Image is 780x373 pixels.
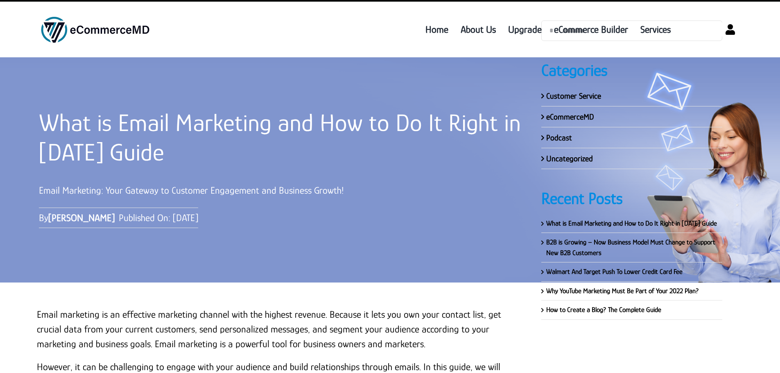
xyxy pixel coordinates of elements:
a: About Us [454,10,502,49]
a: Upgrade [502,10,548,49]
span: Home [425,22,448,37]
img: ecommercemd logo [39,16,151,43]
span: Upgrade [508,22,542,37]
span: Services [640,22,671,37]
a: eCommerce Builder [548,10,634,49]
a: ecommercemd logo [39,16,151,25]
a: Services [634,10,677,49]
p: Email Marketing: Your Gateway to Customer Engagement and Business Growth! [39,183,558,198]
p: Email marketing is an effective marketing channel with the highest revenue. Because it lets you o... [37,307,517,351]
span: eCommerce Builder [554,22,628,37]
a: Link to https://www.ecommercemd.com/login [719,19,741,41]
a: Why YouTube Marketing Must Be Part of Your 2022 Plan? [546,287,699,295]
a: How to Create a Blog? The Complete Guide [546,306,661,314]
a: Home [419,10,454,49]
span: About Us [461,22,496,37]
span: By [39,212,115,223]
span: Published On: [DATE] [119,212,198,223]
nav: Menu [185,10,677,49]
a: [PERSON_NAME] [48,212,115,223]
h1: What is Email Marketing and How to Do It Right in [DATE] Guide [39,108,558,167]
